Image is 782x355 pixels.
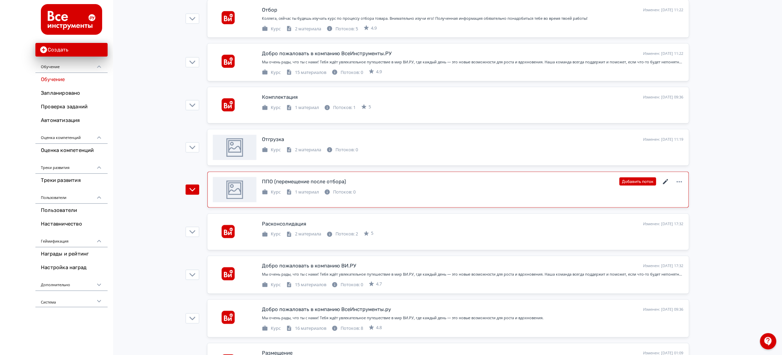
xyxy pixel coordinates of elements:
span: 4.8 [376,325,382,331]
div: Курс [262,189,281,196]
button: Создать [35,43,108,57]
div: Изменен: [DATE] 17:32 [643,221,684,227]
div: Коллега, сейчас ты будешь изучать курс по процессу отбора товара. Внимательно изучи его! Полученн... [262,16,684,21]
button: Добавить поток [620,177,656,186]
div: Геймификация [35,231,108,247]
img: https://files.teachbase.ru/system/account/58008/logo/medium-5ae35628acea0f91897e3bd663f220f6.png [41,4,102,35]
div: Изменен: [DATE] 17:32 [643,263,684,269]
div: Потоков: 2 [327,231,358,238]
div: Добро пожаловать в компанию ВИ.РУ [262,262,356,270]
div: Комплектация [262,93,298,101]
span: 5 [369,104,371,110]
div: Отгрузка [262,136,284,143]
span: 4.7 [376,281,382,288]
div: 15 материалов [286,69,326,76]
div: Пользователи [35,187,108,204]
div: 15 материалов [286,282,326,289]
div: Изменен: [DATE] 11:22 [643,7,684,13]
div: Курс [262,146,281,153]
div: Курс [262,69,281,76]
div: Треки развития [35,157,108,174]
div: Изменен: [DATE] 09:36 [643,307,684,313]
div: Потоков: 8 [332,325,363,332]
a: Награды и рейтинг [35,247,108,261]
div: Мы очень рады, что ты с нами! Тебя ждёт увлекательное путешествие в мир ВИ.РУ, где каждый день — ... [262,272,684,278]
div: Курс [262,231,281,238]
div: Расконсолидация [262,220,306,228]
a: Обучение [35,73,108,87]
div: ППО (перемещение после отбора) [262,178,346,186]
div: 2 материала [286,146,321,153]
div: Потоков: 0 [324,189,356,196]
div: Оценка компетенций [35,127,108,144]
span: 4.9 [371,25,377,32]
div: Дополнительно [35,275,108,291]
div: Изменен: [DATE] 11:22 [643,51,684,57]
a: Наставничество [35,217,108,231]
div: Изменен: [DATE] 11:19 [643,137,684,142]
div: Потоков: 0 [332,282,363,289]
span: 5 [371,230,373,237]
div: 16 материалов [286,325,326,332]
div: Курс [262,26,281,32]
div: Мы очень рады, что ты с нами! Тебя ждёт увлекательное путешествие в мир ВИ.РУ, где каждый день — ... [262,59,684,65]
div: 1 материал [286,189,319,196]
div: Курс [262,282,281,289]
div: Добро пожаловать в компанию ВсеИнструменты.РУ [262,50,392,58]
div: Курс [262,104,281,111]
div: Курс [262,325,281,332]
a: Треки развития [35,174,108,187]
a: Автоматизация [35,114,108,127]
div: Добро пожаловать в компанию ВсеИнструменты.ру [262,306,391,314]
a: Настройка наград [35,261,108,275]
div: Потоков: 0 [327,146,358,153]
div: 1 материал [286,104,319,111]
a: Проверка заданий [35,100,108,114]
a: Пользователи [35,204,108,217]
a: Запланировано [35,87,108,100]
div: Мы очень рады, что ты с нами! Тебя ждёт увлекательное путешествие в мир ВИ.РУ, где каждый день — ... [262,315,684,321]
div: 2 материала [286,26,321,32]
a: Оценка компетенций [35,144,108,157]
div: Потоков: 1 [324,104,356,111]
div: Отбор [262,6,277,14]
span: 4.9 [376,68,382,75]
div: Потоков: 0 [332,69,363,76]
div: Потоков: 5 [327,26,358,32]
div: Изменен: [DATE] 09:36 [643,94,684,100]
div: Обучение [35,57,108,73]
div: Система [35,291,108,307]
div: 2 материала [286,231,321,238]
